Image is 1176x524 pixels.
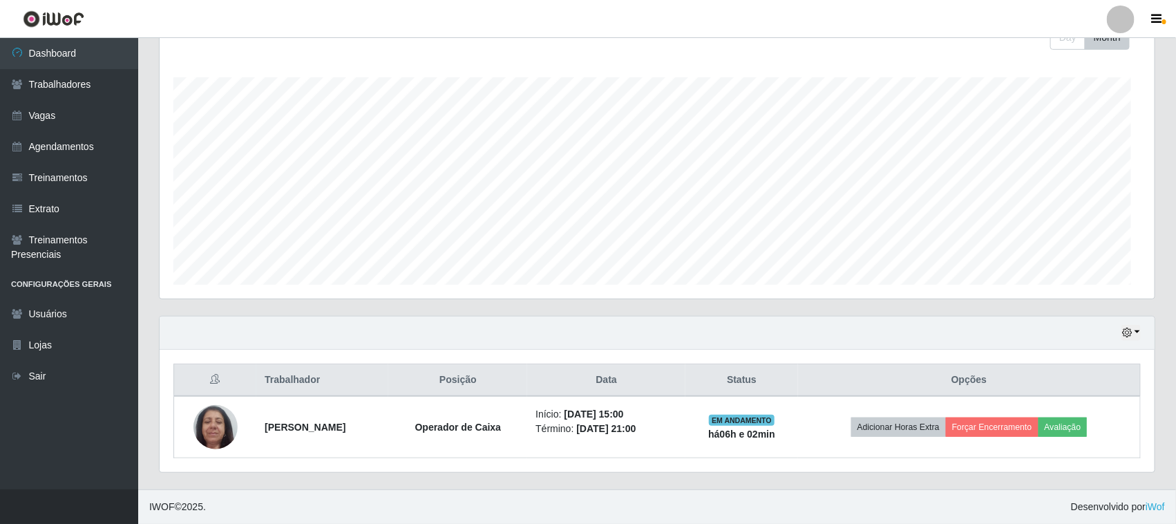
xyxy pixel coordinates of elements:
[149,500,206,514] span: © 2025 .
[415,422,502,433] strong: Operador de Caixa
[1146,501,1165,512] a: iWof
[256,364,388,397] th: Trabalhador
[1039,418,1088,437] button: Avaliação
[535,422,677,436] li: Término:
[527,364,685,397] th: Data
[946,418,1039,437] button: Forçar Encerramento
[798,364,1140,397] th: Opções
[1071,500,1165,514] span: Desenvolvido por
[193,397,238,456] img: 1709656431175.jpeg
[708,429,775,440] strong: há 06 h e 02 min
[685,364,798,397] th: Status
[265,422,345,433] strong: [PERSON_NAME]
[565,409,624,420] time: [DATE] 15:00
[851,418,946,437] button: Adicionar Horas Extra
[535,407,677,422] li: Início:
[709,415,775,426] span: EM ANDAMENTO
[576,423,636,434] time: [DATE] 21:00
[149,501,175,512] span: IWOF
[23,10,84,28] img: CoreUI Logo
[388,364,527,397] th: Posição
